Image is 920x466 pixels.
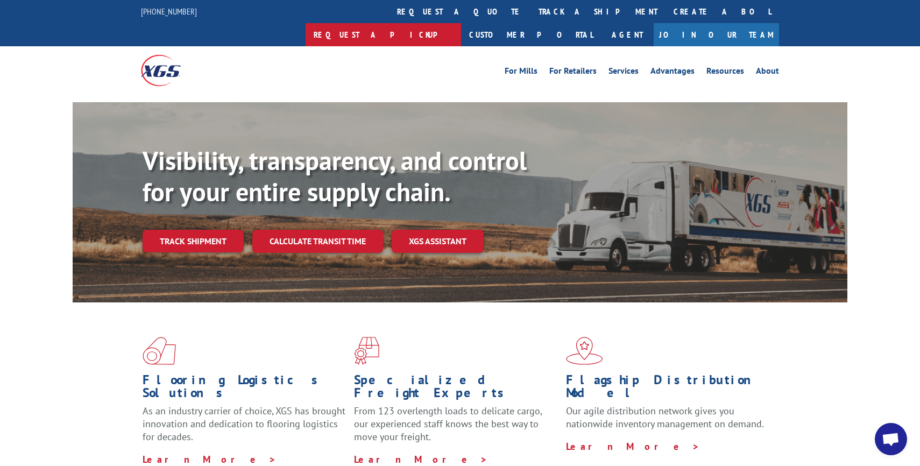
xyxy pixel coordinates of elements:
a: Customer Portal [461,23,601,46]
h1: Specialized Freight Experts [354,373,557,405]
b: Visibility, transparency, and control for your entire supply chain. [143,144,527,208]
span: As an industry carrier of choice, XGS has brought innovation and dedication to flooring logistics... [143,405,345,443]
p: From 123 overlength loads to delicate cargo, our experienced staff knows the best way to move you... [354,405,557,453]
a: Calculate transit time [252,230,383,253]
a: Learn More > [354,453,488,465]
span: Our agile distribution network gives you nationwide inventory management on demand. [566,405,764,430]
a: Request a pickup [306,23,461,46]
a: For Mills [505,67,537,79]
img: xgs-icon-total-supply-chain-intelligence-red [143,337,176,365]
a: Track shipment [143,230,244,252]
a: Learn More > [143,453,277,465]
a: Resources [706,67,744,79]
a: Agent [601,23,654,46]
a: Learn More > [566,440,700,453]
a: Services [608,67,639,79]
a: About [756,67,779,79]
img: xgs-icon-focused-on-flooring-red [354,337,379,365]
img: xgs-icon-flagship-distribution-model-red [566,337,603,365]
h1: Flagship Distribution Model [566,373,769,405]
a: Join Our Team [654,23,779,46]
a: [PHONE_NUMBER] [141,6,197,17]
h1: Flooring Logistics Solutions [143,373,346,405]
a: Advantages [650,67,695,79]
div: Open chat [875,423,907,455]
a: For Retailers [549,67,597,79]
a: XGS ASSISTANT [392,230,484,253]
